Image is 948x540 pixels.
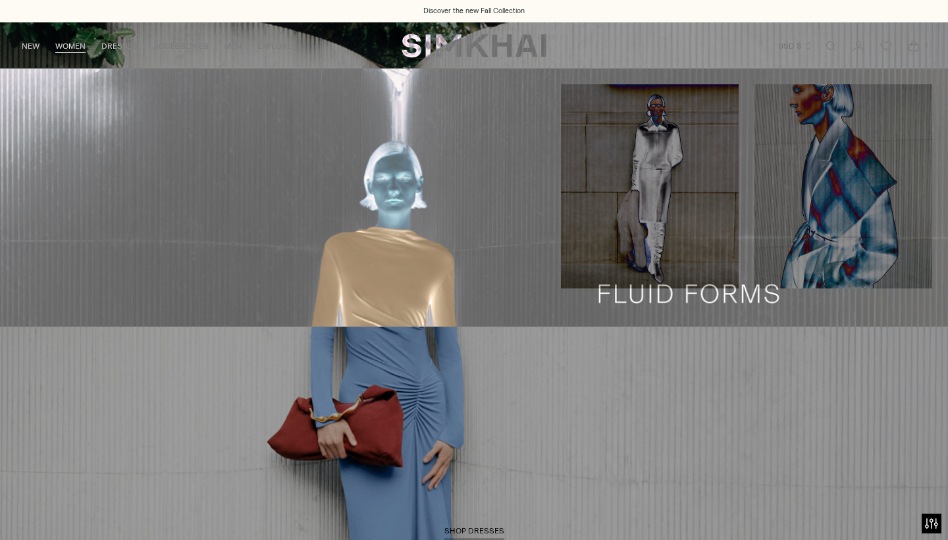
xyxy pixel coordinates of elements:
a: Open cart modal [901,33,927,59]
a: MEN [224,32,242,61]
a: WOMEN [55,32,86,61]
a: Open search modal [818,33,844,59]
a: Go to the account page [845,33,872,59]
a: Wishlist [873,33,899,59]
a: ACCESSORIES [153,32,209,61]
a: SIMKHAI [402,33,546,59]
span: 1 [920,40,932,51]
a: Discover the new Fall Collection [423,6,525,16]
button: USD $ [778,32,813,61]
a: NEW [22,32,39,61]
a: DRESSES [101,32,138,61]
a: EXPLORE [257,32,292,61]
